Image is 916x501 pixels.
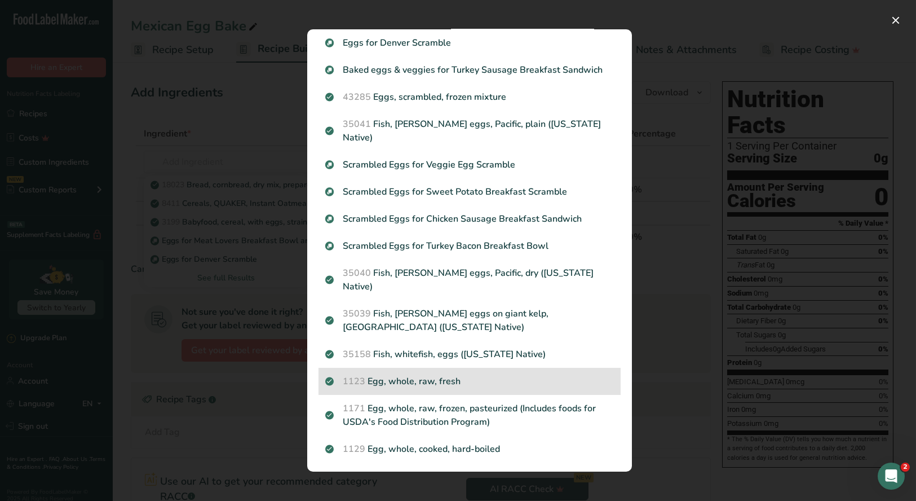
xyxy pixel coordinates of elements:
[325,242,334,250] img: Sub Recipe
[343,402,366,415] span: 1171
[325,63,614,77] p: Baked eggs & veggies for Turkey Sausage Breakfast Sandwich
[325,90,614,104] p: Eggs, scrambled, frozen mixture
[325,469,614,483] p: Egg, yolk, raw, fresh
[325,66,334,74] img: Sub Recipe
[343,118,371,130] span: 35041
[343,267,371,279] span: 35040
[325,375,614,388] p: Egg, whole, raw, fresh
[343,375,366,388] span: 1123
[325,36,614,50] p: Eggs for Denver Scramble
[343,348,371,361] span: 35158
[901,463,910,472] span: 2
[325,188,334,196] img: Sub Recipe
[325,212,614,226] p: Scrambled Eggs for Chicken Sausage Breakfast Sandwich
[878,463,905,490] iframe: Intercom live chat
[325,215,334,223] img: Sub Recipe
[325,442,614,456] p: Egg, whole, cooked, hard-boiled
[325,307,614,334] p: Fish, [PERSON_NAME] eggs on giant kelp, [GEOGRAPHIC_DATA] ([US_STATE] Native)
[325,239,614,253] p: Scrambled Eggs for Turkey Bacon Breakfast Bowl
[325,117,614,144] p: Fish, [PERSON_NAME] eggs, Pacific, plain ([US_STATE] Native)
[325,266,614,293] p: Fish, [PERSON_NAME] eggs, Pacific, dry ([US_STATE] Native)
[343,470,366,482] span: 1125
[325,185,614,199] p: Scrambled Eggs for Sweet Potato Breakfast Scramble
[343,307,371,320] span: 35039
[325,348,614,361] p: Fish, whitefish, eggs ([US_STATE] Native)
[325,402,614,429] p: Egg, whole, raw, frozen, pasteurized (Includes foods for USDA's Food Distribution Program)
[325,39,334,47] img: Sub Recipe
[325,161,334,169] img: Sub Recipe
[325,158,614,172] p: Scrambled Eggs for Veggie Egg Scramble
[343,443,366,455] span: 1129
[343,91,371,103] span: 43285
